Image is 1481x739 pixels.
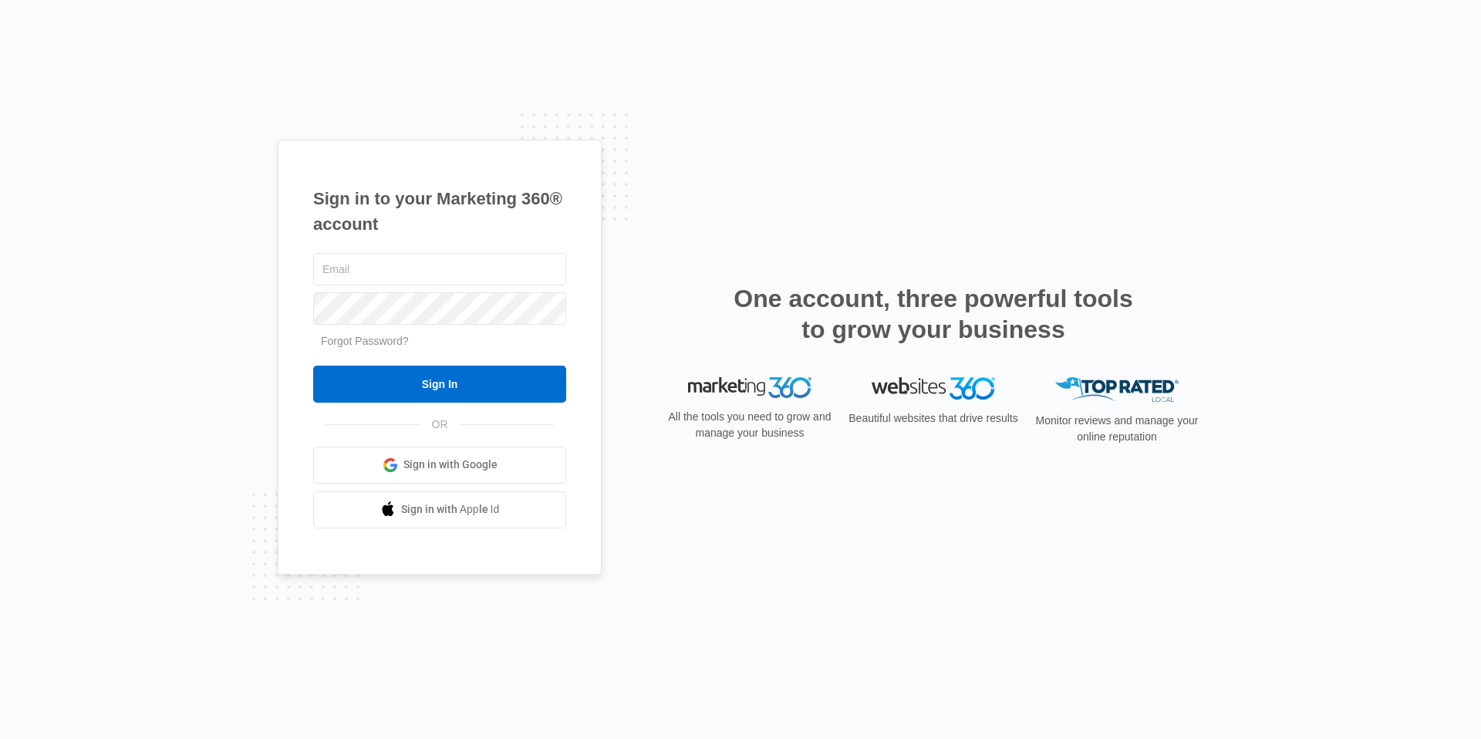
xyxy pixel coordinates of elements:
[872,377,995,400] img: Websites 360
[321,335,409,347] a: Forgot Password?
[688,377,811,399] img: Marketing 360
[1055,377,1179,403] img: Top Rated Local
[313,253,566,285] input: Email
[313,447,566,484] a: Sign in with Google
[401,501,500,518] span: Sign in with Apple Id
[313,366,566,403] input: Sign In
[1031,413,1203,445] p: Monitor reviews and manage your online reputation
[313,491,566,528] a: Sign in with Apple Id
[403,457,498,473] span: Sign in with Google
[421,417,459,433] span: OR
[663,409,836,441] p: All the tools you need to grow and manage your business
[847,410,1020,427] p: Beautiful websites that drive results
[313,186,566,237] h1: Sign in to your Marketing 360® account
[729,283,1138,345] h2: One account, three powerful tools to grow your business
